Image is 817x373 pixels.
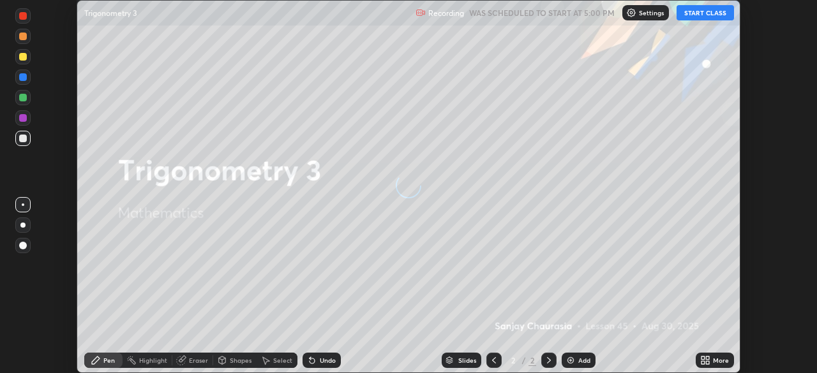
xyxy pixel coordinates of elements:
h5: WAS SCHEDULED TO START AT 5:00 PM [469,7,615,18]
div: 2 [507,356,520,364]
div: Eraser [189,357,208,363]
div: More [713,357,729,363]
img: recording.375f2c34.svg [416,8,426,18]
p: Settings [639,10,664,16]
img: class-settings-icons [626,8,636,18]
div: Select [273,357,292,363]
div: Pen [103,357,115,363]
div: Shapes [230,357,251,363]
p: Recording [428,8,464,18]
div: Highlight [139,357,167,363]
div: Slides [458,357,476,363]
div: 2 [528,355,536,366]
div: Add [578,357,590,363]
img: add-slide-button [566,355,576,365]
p: Trigonometry 3 [84,8,137,18]
div: Undo [320,357,336,363]
button: START CLASS [677,5,734,20]
div: / [522,356,526,364]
